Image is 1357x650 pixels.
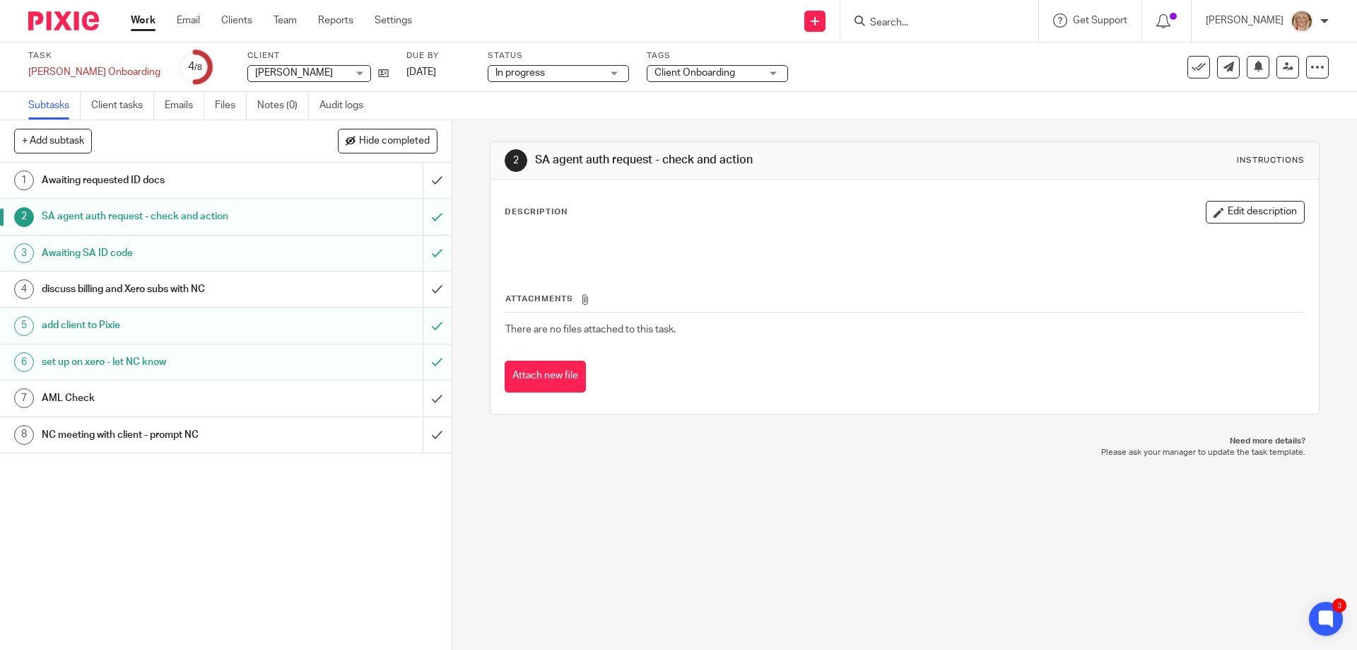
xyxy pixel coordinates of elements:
[188,59,202,75] div: 4
[42,352,286,373] h1: set up on xero - let NC know
[654,68,735,78] span: Client Onboarding
[318,13,353,28] a: Reports
[221,13,252,28] a: Clients
[406,50,470,62] label: Due by
[42,279,286,300] h1: discuss billing and Xero subs with NC
[14,129,92,153] button: + Add subtask
[1206,13,1283,28] p: [PERSON_NAME]
[1206,201,1305,224] button: Edit description
[14,352,34,372] div: 6
[338,129,437,153] button: Hide completed
[14,388,34,408] div: 7
[505,207,568,218] p: Description
[14,279,34,299] div: 4
[247,50,389,62] label: Client
[255,68,333,78] span: [PERSON_NAME]
[504,447,1305,458] p: Please ask your manager to update the task template.
[504,436,1305,447] p: Need more details?
[319,92,374,120] a: Audit logs
[28,50,160,62] label: Task
[359,136,430,147] span: Hide completed
[42,206,286,227] h1: SA agent auth request - check and action
[14,170,34,190] div: 1
[1332,598,1346,613] div: 3
[42,315,286,336] h1: add client to Pixie
[165,92,204,120] a: Emails
[28,65,160,79] div: Ian Clarkson Onboarding
[375,13,412,28] a: Settings
[131,13,155,28] a: Work
[14,243,34,263] div: 3
[505,149,527,172] div: 2
[257,92,309,120] a: Notes (0)
[14,425,34,445] div: 8
[274,13,297,28] a: Team
[1073,16,1127,25] span: Get Support
[42,243,286,264] h1: Awaiting SA ID code
[488,50,629,62] label: Status
[177,13,200,28] a: Email
[505,325,676,335] span: There are no files attached to this task.
[194,64,202,71] small: /8
[505,295,573,303] span: Attachments
[406,67,436,77] span: [DATE]
[14,316,34,336] div: 5
[1291,10,1313,33] img: JW%20photo.JPG
[869,17,996,30] input: Search
[28,11,99,30] img: Pixie
[91,92,154,120] a: Client tasks
[14,207,34,227] div: 2
[28,65,160,79] div: [PERSON_NAME] Onboarding
[42,388,286,409] h1: AML Check
[1237,155,1305,166] div: Instructions
[28,92,81,120] a: Subtasks
[215,92,247,120] a: Files
[42,170,286,191] h1: Awaiting requested ID docs
[495,68,545,78] span: In progress
[647,50,788,62] label: Tags
[42,424,286,446] h1: NC meeting with client - prompt NC
[535,153,935,168] h1: SA agent auth request - check and action
[505,361,586,393] button: Attach new file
